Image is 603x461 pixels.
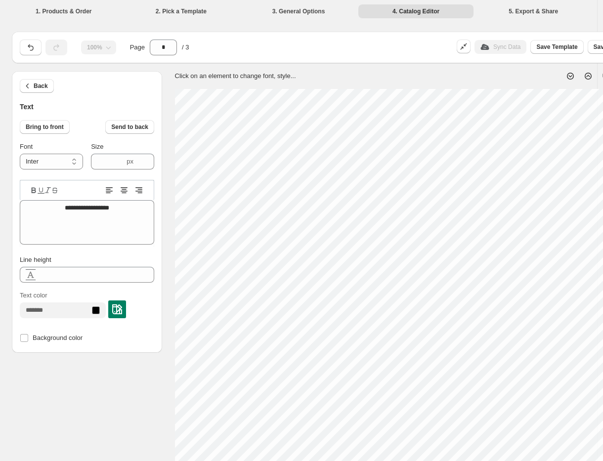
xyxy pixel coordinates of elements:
[105,120,154,134] button: Send to back
[182,42,189,52] span: / 3
[130,42,145,52] span: Page
[20,256,51,263] span: Line height
[33,334,83,341] span: Background color
[20,292,47,299] span: Text color
[20,120,70,134] button: Bring to front
[20,143,33,150] span: Font
[175,71,296,81] p: Click on an element to change font, style...
[20,103,34,111] span: Text
[20,79,54,93] button: Back
[127,158,133,165] span: px
[536,43,577,51] span: Save Template
[112,304,122,314] img: colorPickerImg
[26,123,64,131] span: Bring to front
[91,143,103,150] span: Size
[111,123,148,131] span: Send to back
[34,82,48,90] span: Back
[530,40,583,54] button: Save Template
